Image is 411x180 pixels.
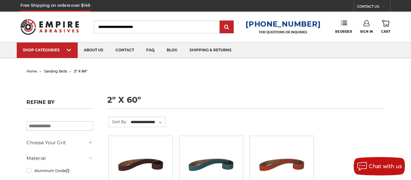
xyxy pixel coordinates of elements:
a: [PHONE_NUMBER] [246,20,321,28]
select: Sort By: [130,118,165,127]
img: Empire Abrasives [20,15,79,38]
a: about us [78,42,109,58]
h5: Material [27,155,93,162]
label: Sort By: [109,117,127,126]
input: Submit [221,21,233,33]
div: SHOP CATEGORIES [23,48,72,52]
p: FOR QUESTIONS OR INQUIRIES [246,30,321,34]
a: shipping & returns [183,42,238,58]
button: Chat with us [354,157,405,175]
h5: Choose Your Grit [27,139,93,146]
a: blog [161,42,183,58]
span: Reorder [335,30,352,34]
a: sanding belts [44,69,67,73]
h5: Refine by [27,99,93,109]
a: Aluminum Oxide [27,165,93,176]
h1: 2" x 60" [107,96,384,109]
a: Reorder [335,20,352,33]
a: home [27,69,37,73]
span: Chat with us [369,163,402,169]
a: Cart [381,20,390,34]
a: CONTACT US [357,3,390,12]
span: Sign In [360,30,373,34]
span: (1) [66,168,69,173]
span: 2" x 60" [74,69,87,73]
span: Cart [381,30,390,34]
a: faq [140,42,161,58]
a: contact [109,42,140,58]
